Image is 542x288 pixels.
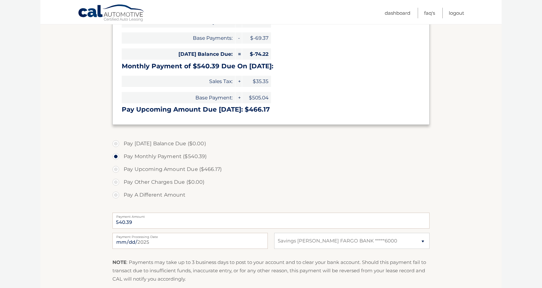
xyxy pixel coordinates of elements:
label: Pay Upcoming Amount Due ($466.17) [112,163,430,176]
span: $-74.22 [242,48,271,60]
input: Payment Date [112,233,268,249]
a: Cal Automotive [78,4,145,23]
label: Payment Processing Date [112,233,268,238]
span: [DATE] Balance Due: [122,48,235,60]
span: Base Payments: [122,32,235,44]
label: Pay [DATE] Balance Due ($0.00) [112,137,430,150]
span: + [235,92,242,103]
label: Payment Amount [112,213,430,218]
h3: Pay Upcoming Amount Due [DATE]: $466.17 [122,106,420,114]
a: Logout [449,8,464,18]
label: Pay Other Charges Due ($0.00) [112,176,430,189]
span: - [235,32,242,44]
span: $35.35 [242,76,271,87]
a: FAQ's [424,8,435,18]
span: $-69.37 [242,32,271,44]
span: Sales Tax: [122,76,235,87]
span: Base Payment: [122,92,235,103]
label: Pay A Different Amount [112,189,430,201]
strong: NOTE [112,259,127,265]
h3: Monthly Payment of $540.39 Due On [DATE]: [122,62,420,70]
span: + [235,76,242,87]
span: = [235,48,242,60]
input: Payment Amount [112,213,430,229]
a: Dashboard [385,8,410,18]
label: Pay Monthly Payment ($540.39) [112,150,430,163]
span: $505.04 [242,92,271,103]
p: : Payments may take up to 3 business days to post to your account and to clear your bank account.... [112,258,430,284]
